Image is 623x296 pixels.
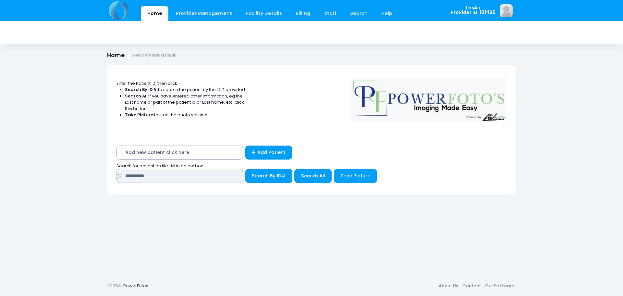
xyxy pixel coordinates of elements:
a: Add Patient [245,146,292,160]
a: Search [344,6,374,21]
button: Search By ID# [245,169,292,183]
strong: Search All: [125,93,149,99]
img: Logo [348,74,510,122]
a: Provider Management [169,6,238,21]
li: to start the photo session. [125,112,246,118]
small: Welcome back [131,53,176,58]
span: Add new patient click here [116,146,243,160]
a: Contact [460,280,483,292]
span: Search for patient on file : fill in below box; [116,163,204,169]
a: Home [141,6,168,21]
a: Billing [289,6,317,21]
span: LasAir Provider ID: 101485 [451,6,495,15]
li: to search the patient by the ID# provided. [125,86,246,93]
a: Help [375,6,399,21]
strong: Search By ID#: [125,86,158,93]
span: Enter the Patient ID, then click [116,80,177,86]
a: About Us [436,280,460,292]
img: image [500,4,513,17]
button: Take Picture [334,169,377,183]
button: Search All [294,169,332,183]
a: Facility Details [239,6,288,21]
a: Staff [318,6,343,21]
span: 2025© [107,283,121,289]
a: PowerFotos [123,283,148,289]
h1: Home [107,52,176,59]
li: If you have entered other information, eg the Last name or part of the patient id or Last name, e... [125,93,246,112]
strong: Take Picture: [125,112,154,118]
a: Our Software [483,280,516,292]
span: Search By ID# [252,173,286,179]
span: Search All [301,173,325,179]
span: Take Picture [340,173,370,179]
strong: LasAir [163,52,176,58]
